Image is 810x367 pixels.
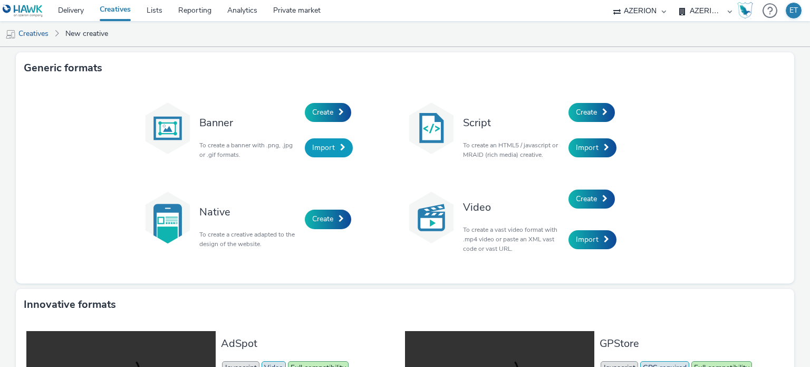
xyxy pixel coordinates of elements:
span: Create [576,107,597,117]
img: native.svg [141,191,194,244]
div: ET [789,3,798,18]
img: undefined Logo [3,4,43,17]
h3: Script [463,116,563,130]
span: Import [576,143,599,153]
h3: Native [199,205,300,219]
h3: Innovative formats [24,297,116,313]
span: Create [576,194,597,204]
a: New creative [60,21,113,46]
span: Create [312,107,333,117]
a: Import [568,138,616,157]
span: Create [312,214,333,224]
a: Create [305,210,351,229]
img: code.svg [405,102,458,155]
h3: GPStore [600,336,778,351]
img: mobile [5,29,16,40]
h3: Generic formats [24,60,102,76]
span: Import [312,143,335,153]
p: To create a banner with .png, .jpg or .gif formats. [199,140,300,159]
img: banner.svg [141,102,194,155]
span: Import [576,234,599,244]
a: Create [568,190,615,209]
a: Create [568,103,615,122]
p: To create a vast video format with .mp4 video or paste an XML vast code or vast URL. [463,225,563,253]
h3: Banner [199,116,300,130]
h3: AdSpot [221,336,400,351]
img: Hawk Academy [737,2,753,19]
img: video.svg [405,191,458,244]
p: To create an HTML5 / javascript or MRAID (rich media) creative. [463,140,563,159]
a: Create [305,103,351,122]
h3: Video [463,200,563,214]
a: Hawk Academy [737,2,757,19]
a: Import [568,230,616,249]
p: To create a creative adapted to the design of the website. [199,230,300,249]
a: Import [305,138,353,157]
